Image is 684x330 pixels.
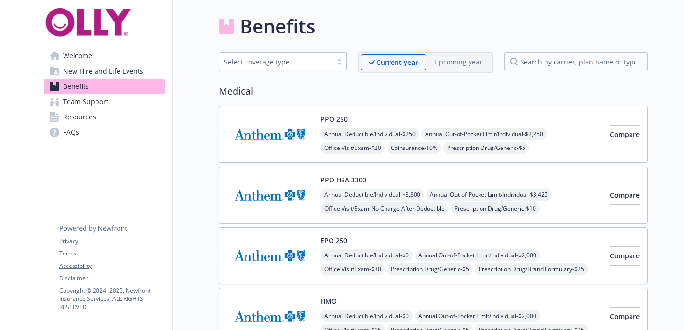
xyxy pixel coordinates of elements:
p: Current year [376,57,418,67]
img: Anthem Blue Cross carrier logo [227,114,313,155]
span: New Hire and Life Events [63,64,143,79]
span: Office Visit/Exam - $30 [321,263,385,275]
span: Office Visit/Exam - $20 [321,142,385,154]
span: Annual Deductible/Individual - $0 [321,310,413,322]
span: Compare [610,130,640,139]
a: Privacy [59,237,164,245]
span: Benefits [63,79,89,94]
div: Select coverage type [224,57,327,67]
span: Annual Out-of-Pocket Limit/Individual - $3,425 [426,189,552,201]
button: HMO [321,296,337,306]
a: Accessibility [59,262,164,270]
span: Annual Out-of-Pocket Limit/Individual - $2,000 [415,310,540,322]
span: Team Support [63,94,108,109]
button: EPO 250 [321,235,347,245]
a: Team Support [44,94,165,109]
p: Upcoming year [434,57,482,67]
button: Compare [610,307,640,326]
span: Annual Deductible/Individual - $0 [321,249,413,261]
span: Prescription Drug/Generic - $5 [443,142,529,154]
button: Compare [610,125,640,144]
span: Resources [63,109,96,125]
a: New Hire and Life Events [44,64,165,79]
input: search by carrier, plan name or type [504,52,648,71]
a: Benefits [44,79,165,94]
span: FAQs [63,125,79,140]
h1: Benefits [240,12,315,41]
a: Terms [59,249,164,258]
span: Coinsurance - 10% [387,142,441,154]
a: Resources [44,109,165,125]
span: Compare [610,312,640,321]
span: Prescription Drug/Generic - $5 [387,263,473,275]
span: Annual Out-of-Pocket Limit/Individual - $2,250 [421,128,547,140]
h2: Medical [219,84,648,98]
span: Upcoming year [426,54,491,70]
span: Prescription Drug/Generic - $10 [450,202,540,214]
button: Compare [610,186,640,205]
span: Compare [610,191,640,200]
span: Annual Deductible/Individual - $3,300 [321,189,424,201]
img: Anthem Blue Cross carrier logo [227,175,313,215]
img: Anthem Blue Cross carrier logo [227,235,313,276]
span: Annual Deductible/Individual - $250 [321,128,419,140]
a: Disclaimer [59,274,164,283]
span: Annual Out-of-Pocket Limit/Individual - $2,000 [415,249,540,261]
button: PPO HSA 3300 [321,175,366,185]
span: Office Visit/Exam - No Charge After Deductible [321,202,449,214]
p: Copyright © 2024 - 2025 , Newfront Insurance Services, ALL RIGHTS RESERVED [59,287,164,311]
button: Compare [610,246,640,266]
span: Compare [610,251,640,260]
a: Welcome [44,48,165,64]
span: Prescription Drug/Brand Formulary - $25 [475,263,588,275]
a: FAQs [44,125,165,140]
span: Welcome [63,48,92,64]
button: PPO 250 [321,114,348,124]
